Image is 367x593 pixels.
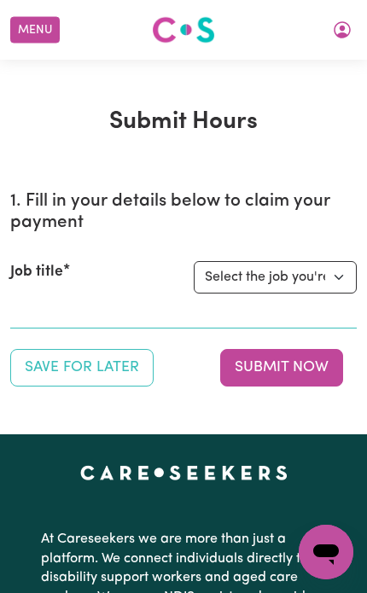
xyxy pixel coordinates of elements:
[220,349,343,387] button: Submit your job report
[299,525,353,579] iframe: Button to launch messaging window
[80,465,288,479] a: Careseekers home page
[10,349,154,387] button: Save your job report
[152,15,215,45] img: Careseekers logo
[10,261,63,283] label: Job title
[10,191,357,234] h2: 1. Fill in your details below to claim your payment
[152,10,215,49] a: Careseekers logo
[10,17,60,44] button: Menu
[324,15,360,44] button: My Account
[10,108,357,137] h1: Submit Hours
